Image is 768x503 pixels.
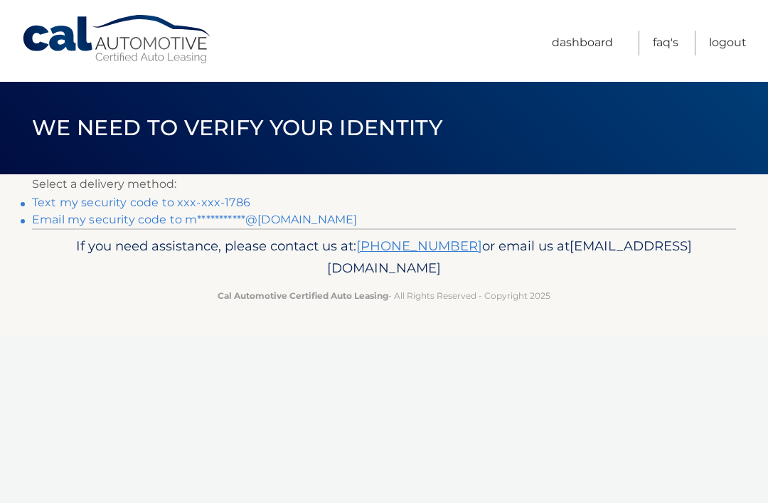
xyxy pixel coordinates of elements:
a: Logout [709,31,747,55]
strong: Cal Automotive Certified Auto Leasing [218,290,388,301]
p: Select a delivery method: [32,174,736,194]
a: [PHONE_NUMBER] [356,238,482,254]
span: We need to verify your identity [32,115,442,141]
a: Text my security code to xxx-xxx-1786 [32,196,250,209]
a: Cal Automotive [21,14,213,65]
a: Dashboard [552,31,613,55]
p: - All Rights Reserved - Copyright 2025 [53,288,715,303]
a: FAQ's [653,31,678,55]
p: If you need assistance, please contact us at: or email us at [53,235,715,280]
